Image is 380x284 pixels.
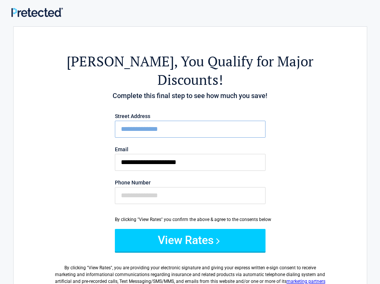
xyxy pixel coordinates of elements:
[67,52,174,71] span: [PERSON_NAME]
[115,216,266,223] div: By clicking "View Rates" you confirm the above & agree to the consents below
[115,147,266,152] label: Email
[115,229,266,252] button: View Rates
[11,8,63,17] img: Main Logo
[89,265,111,270] span: View Rates
[115,180,266,185] label: Phone Number
[55,52,325,89] h2: , You Qualify for Major Discounts!
[115,114,266,119] label: Street Address
[55,91,325,101] h4: Complete this final step to see how much you save!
